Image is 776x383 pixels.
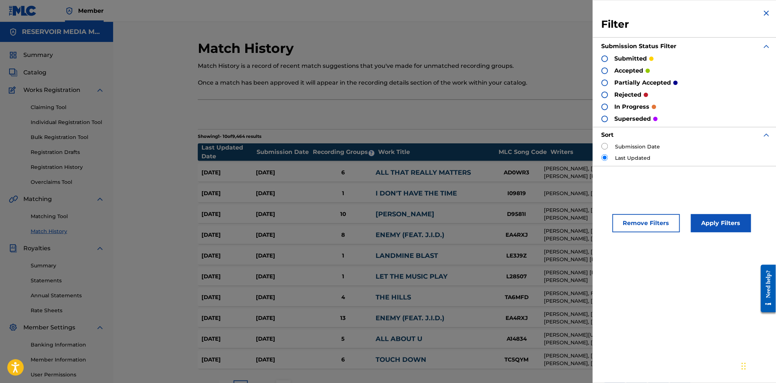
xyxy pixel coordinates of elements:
[31,213,104,220] a: Matching Tool
[495,148,550,156] div: MLC Song Code
[201,189,256,198] div: [DATE]
[31,262,104,270] a: Summary
[256,231,310,239] div: [DATE]
[31,307,104,314] a: Rate Sheets
[310,210,376,218] div: 10
[9,244,18,253] img: Royalties
[201,231,256,239] div: [DATE]
[310,189,376,198] div: 1
[489,335,544,343] div: A14834
[23,86,80,94] span: Works Registration
[489,169,544,177] div: AD0WR3
[376,169,471,177] a: ALL THAT REALLY MATTERS
[376,272,447,281] a: LET THE MUSIC PLAY
[602,43,677,50] strong: Submission Status Filter
[96,323,104,332] img: expand
[256,293,310,302] div: [DATE]
[31,148,104,156] a: Registration Drafts
[31,104,104,111] a: Claiming Tool
[489,252,544,260] div: LE3J9Z
[31,371,104,379] a: User Permissions
[256,189,310,198] div: [DATE]
[31,134,104,141] a: Bulk Registration Tool
[31,341,104,349] a: Banking Information
[376,314,444,322] a: ENEMY (FEAT. J.I.D.)
[310,231,376,239] div: 8
[544,310,658,326] div: [PERSON_NAME], [PERSON_NAME], [PERSON_NAME], [PERSON_NAME], DESTIN CHOICE ROUTE, [PERSON_NAME] [P...
[96,195,104,204] img: expand
[256,335,310,343] div: [DATE]
[376,189,457,197] a: I DON'T HAVE THE TIME
[602,131,614,138] strong: Sort
[256,314,310,322] div: [DATE]
[756,259,776,318] iframe: Resource Center
[551,148,668,156] div: Writers
[9,68,46,77] a: CatalogCatalog
[612,214,680,232] button: Remove Filters
[310,169,376,177] div: 6
[31,356,104,364] a: Member Information
[489,314,544,322] div: EA4RXJ
[742,355,746,377] div: Drag
[762,42,771,51] img: expand
[256,252,310,260] div: [DATE]
[9,51,53,59] a: SummarySummary
[376,293,411,301] a: THE HILLS
[201,272,256,281] div: [DATE]
[96,244,104,253] img: expand
[376,210,434,218] a: [PERSON_NAME]
[257,148,311,156] div: Submission Date
[310,272,376,281] div: 1
[31,178,104,186] a: Overclaims Tool
[310,293,376,302] div: 4
[23,244,50,253] span: Royalties
[310,314,376,322] div: 13
[544,165,658,180] div: [PERSON_NAME], [PERSON_NAME] [PERSON_NAME] [PERSON_NAME], [PERSON_NAME] [PERSON_NAME] [PERSON_NAM...
[201,314,256,322] div: [DATE]
[9,323,18,332] img: Member Settings
[23,323,75,332] span: Member Settings
[201,210,256,218] div: [DATE]
[9,68,18,77] img: Catalog
[489,210,544,218] div: D9581I
[31,119,104,126] a: Individual Registration Tool
[489,293,544,302] div: TA6MFD
[23,68,46,77] span: Catalog
[9,51,18,59] img: Summary
[198,78,578,87] p: Once a match has been approved it will appear in the recording details section of the work within...
[615,115,651,123] p: superseded
[201,252,256,260] div: [DATE]
[376,231,444,239] a: ENEMY (FEAT. J.I.D.)
[762,131,771,139] img: expand
[544,227,658,243] div: [PERSON_NAME], [PERSON_NAME], [PERSON_NAME], [PERSON_NAME], DESTIN CHOICE ROUTE, [PERSON_NAME] [P...
[376,252,438,260] a: LANDMINE BLAST
[602,18,771,31] h3: Filter
[23,195,52,204] span: Matching
[256,272,310,281] div: [DATE]
[489,272,544,281] div: L28507
[201,356,256,364] div: [DATE]
[615,143,660,151] label: Submission Date
[310,335,376,343] div: 5
[615,66,644,75] p: accepted
[31,163,104,171] a: Registration History
[201,293,256,302] div: [DATE]
[544,331,658,347] div: [PERSON_NAME][US_STATE], [PERSON_NAME], [PERSON_NAME], [PERSON_NAME], [PERSON_NAME], [PERSON_NAME...
[31,228,104,235] a: Match History
[256,210,310,218] div: [DATE]
[198,62,578,70] p: Match History is a record of recent match suggestions that you've made for unmatched recording gr...
[489,231,544,239] div: EA4RXJ
[310,356,376,364] div: 6
[615,102,650,111] p: in progress
[312,148,378,156] div: Recording Groups
[201,169,256,177] div: [DATE]
[376,356,426,364] a: TOUCH DOWN
[31,277,104,285] a: Statements
[544,269,658,284] div: [PERSON_NAME] [PERSON_NAME], [PERSON_NAME]
[489,356,544,364] div: TC5QYM
[31,292,104,299] a: Annual Statements
[739,348,776,383] iframe: Chat Widget
[615,78,671,87] p: partially accepted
